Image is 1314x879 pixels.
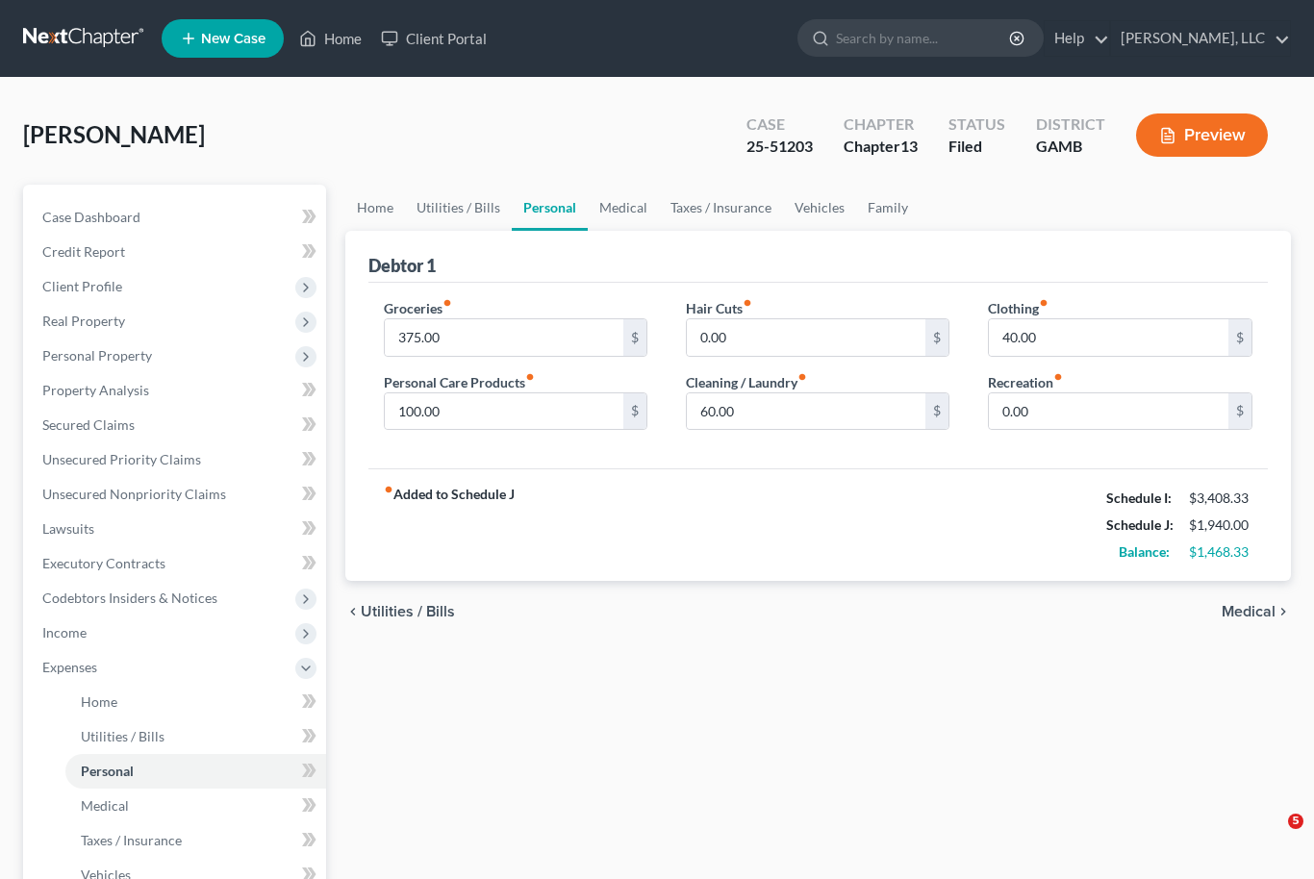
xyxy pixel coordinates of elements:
[1045,21,1109,56] a: Help
[783,185,856,231] a: Vehicles
[743,298,752,308] i: fiber_manual_record
[989,319,1228,356] input: --
[27,200,326,235] a: Case Dashboard
[988,372,1063,392] label: Recreation
[797,372,807,382] i: fiber_manual_record
[988,298,1049,318] label: Clothing
[686,298,752,318] label: Hair Cuts
[42,451,201,467] span: Unsecured Priority Claims
[385,393,624,430] input: --
[27,512,326,546] a: Lawsuits
[361,604,455,619] span: Utilities / Bills
[844,136,918,158] div: Chapter
[623,393,646,430] div: $
[65,789,326,823] a: Medical
[42,624,87,640] span: Income
[1119,543,1170,560] strong: Balance:
[856,185,920,231] a: Family
[948,113,1005,136] div: Status
[42,243,125,260] span: Credit Report
[42,313,125,329] span: Real Property
[27,546,326,581] a: Executory Contracts
[989,393,1228,430] input: --
[686,372,807,392] label: Cleaning / Laundry
[844,113,918,136] div: Chapter
[623,319,646,356] div: $
[1276,604,1291,619] i: chevron_right
[42,382,149,398] span: Property Analysis
[1288,814,1303,829] span: 5
[371,21,496,56] a: Client Portal
[42,555,165,571] span: Executory Contracts
[384,298,452,318] label: Groceries
[1039,298,1049,308] i: fiber_manual_record
[42,659,97,675] span: Expenses
[687,319,926,356] input: --
[345,604,455,619] button: chevron_left Utilities / Bills
[405,185,512,231] a: Utilities / Bills
[512,185,588,231] a: Personal
[42,416,135,433] span: Secured Claims
[442,298,452,308] i: fiber_manual_record
[42,347,152,364] span: Personal Property
[1228,393,1251,430] div: $
[368,254,436,277] div: Debtor 1
[27,408,326,442] a: Secured Claims
[525,372,535,382] i: fiber_manual_record
[1036,136,1105,158] div: GAMB
[290,21,371,56] a: Home
[588,185,659,231] a: Medical
[659,185,783,231] a: Taxes / Insurance
[1106,490,1172,506] strong: Schedule I:
[65,823,326,858] a: Taxes / Insurance
[1106,516,1174,533] strong: Schedule J:
[384,485,515,565] strong: Added to Schedule J
[65,754,326,789] a: Personal
[201,32,265,46] span: New Case
[65,685,326,719] a: Home
[1189,515,1252,535] div: $1,940.00
[948,136,1005,158] div: Filed
[1228,319,1251,356] div: $
[925,393,948,430] div: $
[1053,372,1063,382] i: fiber_manual_record
[836,20,1012,56] input: Search by name...
[1249,814,1295,860] iframe: Intercom live chat
[42,209,140,225] span: Case Dashboard
[42,278,122,294] span: Client Profile
[1189,542,1252,562] div: $1,468.33
[81,797,129,814] span: Medical
[345,185,405,231] a: Home
[81,728,164,744] span: Utilities / Bills
[746,113,813,136] div: Case
[81,763,134,779] span: Personal
[900,137,918,155] span: 13
[65,719,326,754] a: Utilities / Bills
[1222,604,1276,619] span: Medical
[42,486,226,502] span: Unsecured Nonpriority Claims
[746,136,813,158] div: 25-51203
[384,372,535,392] label: Personal Care Products
[81,693,117,710] span: Home
[385,319,624,356] input: --
[687,393,926,430] input: --
[345,604,361,619] i: chevron_left
[42,590,217,606] span: Codebtors Insiders & Notices
[42,520,94,537] span: Lawsuits
[27,373,326,408] a: Property Analysis
[81,832,182,848] span: Taxes / Insurance
[925,319,948,356] div: $
[27,442,326,477] a: Unsecured Priority Claims
[27,477,326,512] a: Unsecured Nonpriority Claims
[1189,489,1252,508] div: $3,408.33
[1036,113,1105,136] div: District
[1111,21,1290,56] a: [PERSON_NAME], LLC
[23,120,205,148] span: [PERSON_NAME]
[1136,113,1268,157] button: Preview
[384,485,393,494] i: fiber_manual_record
[1222,604,1291,619] button: Medical chevron_right
[27,235,326,269] a: Credit Report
